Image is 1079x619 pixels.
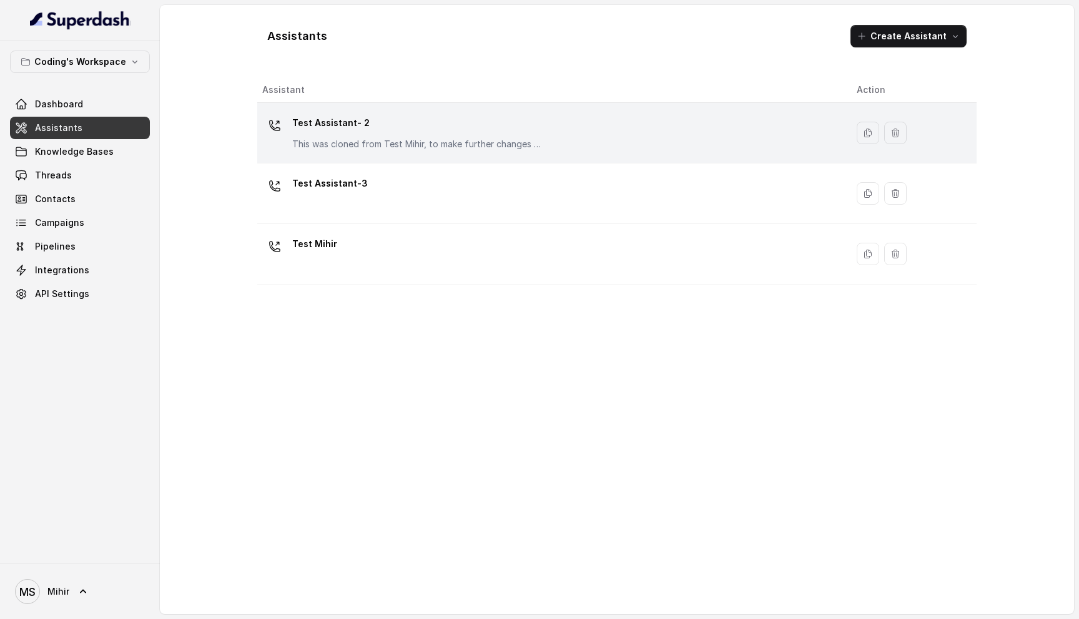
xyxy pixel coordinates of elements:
[35,288,89,300] span: API Settings
[35,264,89,276] span: Integrations
[10,140,150,163] a: Knowledge Bases
[10,93,150,115] a: Dashboard
[847,77,977,103] th: Action
[10,51,150,73] button: Coding's Workspace
[34,54,126,69] p: Coding's Workspace
[35,145,114,158] span: Knowledge Bases
[292,113,542,133] p: Test Assistant- 2
[10,164,150,187] a: Threads
[10,235,150,258] a: Pipelines
[30,10,131,30] img: light.svg
[10,574,150,609] a: Mihir
[267,26,327,46] h1: Assistants
[35,193,76,205] span: Contacts
[292,173,368,193] p: Test Assistant-3
[850,25,967,47] button: Create Assistant
[35,240,76,253] span: Pipelines
[35,98,83,110] span: Dashboard
[19,585,36,598] text: MS
[10,259,150,281] a: Integrations
[35,122,82,134] span: Assistants
[257,77,847,103] th: Assistant
[35,169,72,182] span: Threads
[10,188,150,210] a: Contacts
[292,234,337,254] p: Test Mihir
[10,212,150,234] a: Campaigns
[47,585,69,598] span: Mihir
[10,283,150,305] a: API Settings
[10,117,150,139] a: Assistants
[35,217,84,229] span: Campaigns
[292,138,542,150] p: This was cloned from Test Mihir, to make further changes as discussed with the Superdash team.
